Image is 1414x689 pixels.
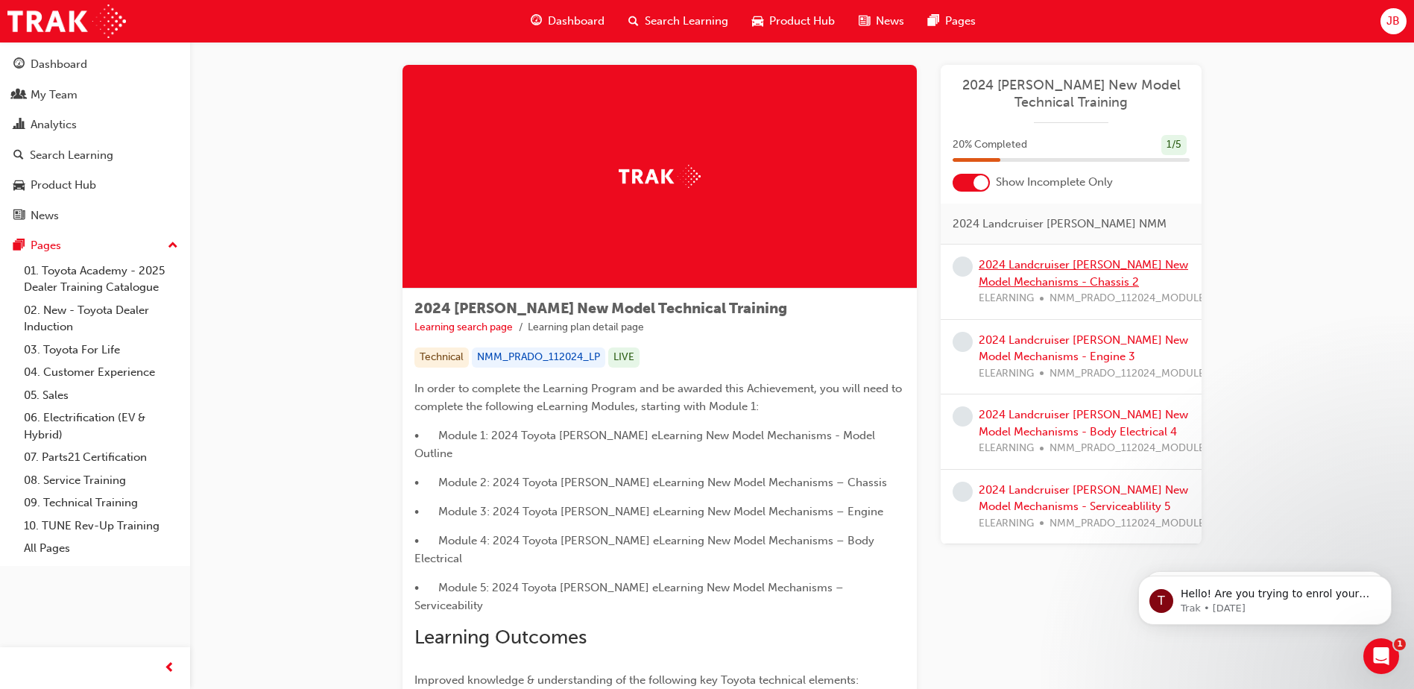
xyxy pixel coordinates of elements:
span: ELEARNING [979,440,1034,457]
a: Analytics [6,111,184,139]
span: ELEARNING [979,365,1034,383]
span: pages-icon [928,12,939,31]
span: Improved knowledge & understanding of the following key Toyota technical elements: [414,673,859,687]
li: Learning plan detail page [528,319,644,336]
span: search-icon [13,149,24,163]
a: search-iconSearch Learning [616,6,740,37]
a: All Pages [18,537,184,560]
a: 2024 [PERSON_NAME] New Model Technical Training [953,77,1190,110]
div: Technical [414,347,469,368]
a: Learning search page [414,321,513,333]
span: In order to complete the Learning Program and be awarded this Achievement, you will need to compl... [414,382,905,413]
div: Product Hub [31,177,96,194]
span: search-icon [628,12,639,31]
span: NMM_PRADO_112024_MODULE_2 [1050,290,1216,307]
a: 10. TUNE Rev-Up Training [18,515,184,538]
img: Trak [619,165,701,188]
span: pages-icon [13,239,25,253]
span: NMM_PRADO_112024_MODULE_5 [1050,515,1216,532]
a: Search Learning [6,142,184,169]
span: chart-icon [13,119,25,132]
button: Pages [6,232,184,259]
a: 2024 Landcruiser [PERSON_NAME] New Model Mechanisms - Body Electrical 4 [979,408,1188,438]
a: News [6,202,184,230]
a: 2024 Landcruiser [PERSON_NAME] New Model Mechanisms - Engine 3 [979,333,1188,364]
span: • Module 2: 2024 Toyota [PERSON_NAME] eLearning New Model Mechanisms – Chassis [414,476,887,489]
a: pages-iconPages [916,6,988,37]
span: • Module 3: 2024 Toyota [PERSON_NAME] eLearning New Model Mechanisms – Engine [414,505,883,518]
iframe: Intercom notifications message [1116,544,1414,649]
span: guage-icon [13,58,25,72]
iframe: Intercom live chat [1363,638,1399,674]
a: 02. New - Toyota Dealer Induction [18,299,184,339]
span: Pages [945,13,976,30]
a: 08. Service Training [18,469,184,492]
div: NMM_PRADO_112024_LP [472,347,605,368]
span: learningRecordVerb_NONE-icon [953,332,973,352]
span: News [876,13,904,30]
span: guage-icon [531,12,542,31]
div: My Team [31,86,78,104]
span: NMM_PRADO_112024_MODULE_3 [1050,365,1216,383]
span: ELEARNING [979,515,1034,532]
a: 03. Toyota For Life [18,339,184,362]
span: people-icon [13,89,25,102]
span: JB [1386,13,1400,30]
div: LIVE [608,347,640,368]
a: Dashboard [6,51,184,78]
span: 2024 Landcruiser [PERSON_NAME] NMM [953,215,1167,233]
button: DashboardMy TeamAnalyticsSearch LearningProduct HubNews [6,48,184,232]
span: NMM_PRADO_112024_MODULE_4 [1050,440,1216,457]
span: • Module 5: 2024 Toyota [PERSON_NAME] eLearning New Model Mechanisms – Serviceability [414,581,847,612]
img: Trak [7,4,126,38]
span: news-icon [859,12,870,31]
a: 2024 Landcruiser [PERSON_NAME] New Model Mechanisms - Chassis 2 [979,258,1188,289]
span: Search Learning [645,13,728,30]
span: up-icon [168,236,178,256]
div: Dashboard [31,56,87,73]
span: 1 [1394,638,1406,650]
span: Dashboard [548,13,605,30]
div: Pages [31,237,61,254]
span: Learning Outcomes [414,626,587,649]
a: Product Hub [6,172,184,199]
span: ELEARNING [979,290,1034,307]
a: 01. Toyota Academy - 2025 Dealer Training Catalogue [18,259,184,299]
div: Analytics [31,116,77,133]
div: Search Learning [30,147,113,164]
a: car-iconProduct Hub [740,6,847,37]
span: learningRecordVerb_NONE-icon [953,406,973,427]
div: News [31,207,59,224]
button: JB [1380,8,1407,34]
a: 07. Parts21 Certification [18,446,184,469]
span: • Module 4: 2024 Toyota [PERSON_NAME] eLearning New Model Mechanisms – Body Electrical [414,534,877,565]
a: 09. Technical Training [18,491,184,515]
span: learningRecordVerb_NONE-icon [953,482,973,502]
a: guage-iconDashboard [519,6,616,37]
span: learningRecordVerb_NONE-icon [953,257,973,277]
a: 05. Sales [18,384,184,407]
span: car-icon [752,12,763,31]
a: news-iconNews [847,6,916,37]
a: 2024 Landcruiser [PERSON_NAME] New Model Mechanisms - Serviceablility 5 [979,483,1188,514]
div: 1 / 5 [1161,135,1187,155]
a: My Team [6,81,184,109]
span: • Module 1: 2024 Toyota [PERSON_NAME] eLearning New Model Mechanisms - Model Outline [414,429,878,460]
span: news-icon [13,210,25,223]
span: Product Hub [769,13,835,30]
span: car-icon [13,179,25,192]
a: 04. Customer Experience [18,361,184,384]
span: Show Incomplete Only [996,174,1113,191]
a: 06. Electrification (EV & Hybrid) [18,406,184,446]
span: 20 % Completed [953,136,1027,154]
span: 2024 [PERSON_NAME] New Model Technical Training [414,300,787,317]
span: prev-icon [164,659,175,678]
